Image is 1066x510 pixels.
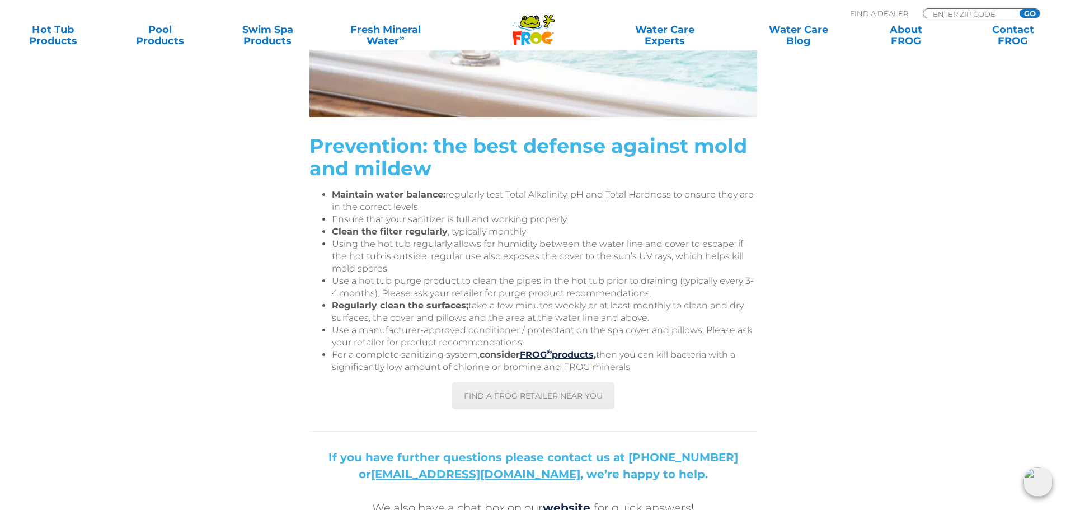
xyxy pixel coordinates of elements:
li: Use a manufacturer-approved conditioner / protectant on the spa cover and pillows. Please ask you... [332,324,757,349]
a: Hot TubProducts [11,24,95,46]
a: Water CareBlog [757,24,840,46]
a: PoolProducts [119,24,202,46]
sup: ∞ [399,33,405,42]
a: Water CareExperts [597,24,732,46]
a: FROG®products [520,349,594,360]
li: regularly test Total Alkalinity, pH and Total Hardness to ensure they are in the correct levels [332,189,757,213]
span: Prevention: the best defense against mold and mildew [309,134,747,180]
input: GO [1020,9,1040,18]
a: Fresh MineralWater∞ [333,24,438,46]
strong: Clean the filter regularly [332,226,448,237]
li: For a complete sanitizing system, then you can kill bacteria with a significantly low amount of c... [332,349,757,373]
a: AboutFROG [864,24,947,46]
a: Swim SpaProducts [226,24,309,46]
li: Use a hot tub purge product to clean the pipes in the hot tub prior to draining (typically every ... [332,275,757,300]
strong: Maintain water balance: [332,189,445,200]
strong: Regularly clean the surfaces; [332,300,468,311]
a: ContactFROG [971,24,1055,46]
li: take a few minutes weekly or at least monthly to clean and dry surfaces, the cover and pillows an... [332,300,757,324]
strong: If you have further questions please contact us at [PHONE_NUMBER] or , we’re happy to help. [328,451,738,481]
sup: ® [547,348,552,356]
strong: consider , [480,349,596,360]
a: [EMAIL_ADDRESS][DOMAIN_NAME] [371,467,580,481]
a: FIND A FROG RETAILER NEAR YOU [452,382,614,409]
p: Find A Dealer [850,8,908,18]
li: Ensure that your sanitizer is full and working properly [332,213,757,226]
li: , typically monthly [332,226,757,238]
img: openIcon [1023,467,1053,497]
li: Using the hot tub regularly allows for humidity between the water line and cover to escape; if th... [332,238,757,275]
input: Zip Code Form [932,9,1007,18]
